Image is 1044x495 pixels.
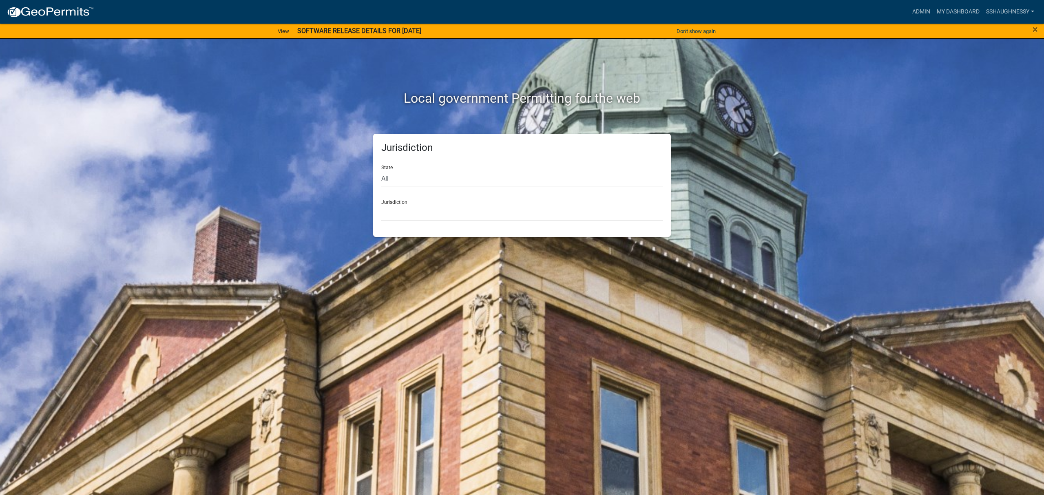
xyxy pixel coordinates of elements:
[673,24,719,38] button: Don't show again
[1033,24,1038,35] span: ×
[933,4,983,20] a: My Dashboard
[983,4,1037,20] a: sshaughnessy
[296,91,748,106] h2: Local government Permitting for the web
[1033,24,1038,34] button: Close
[274,24,292,38] a: View
[381,142,663,154] h5: Jurisdiction
[297,27,421,35] strong: SOFTWARE RELEASE DETAILS FOR [DATE]
[909,4,933,20] a: Admin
